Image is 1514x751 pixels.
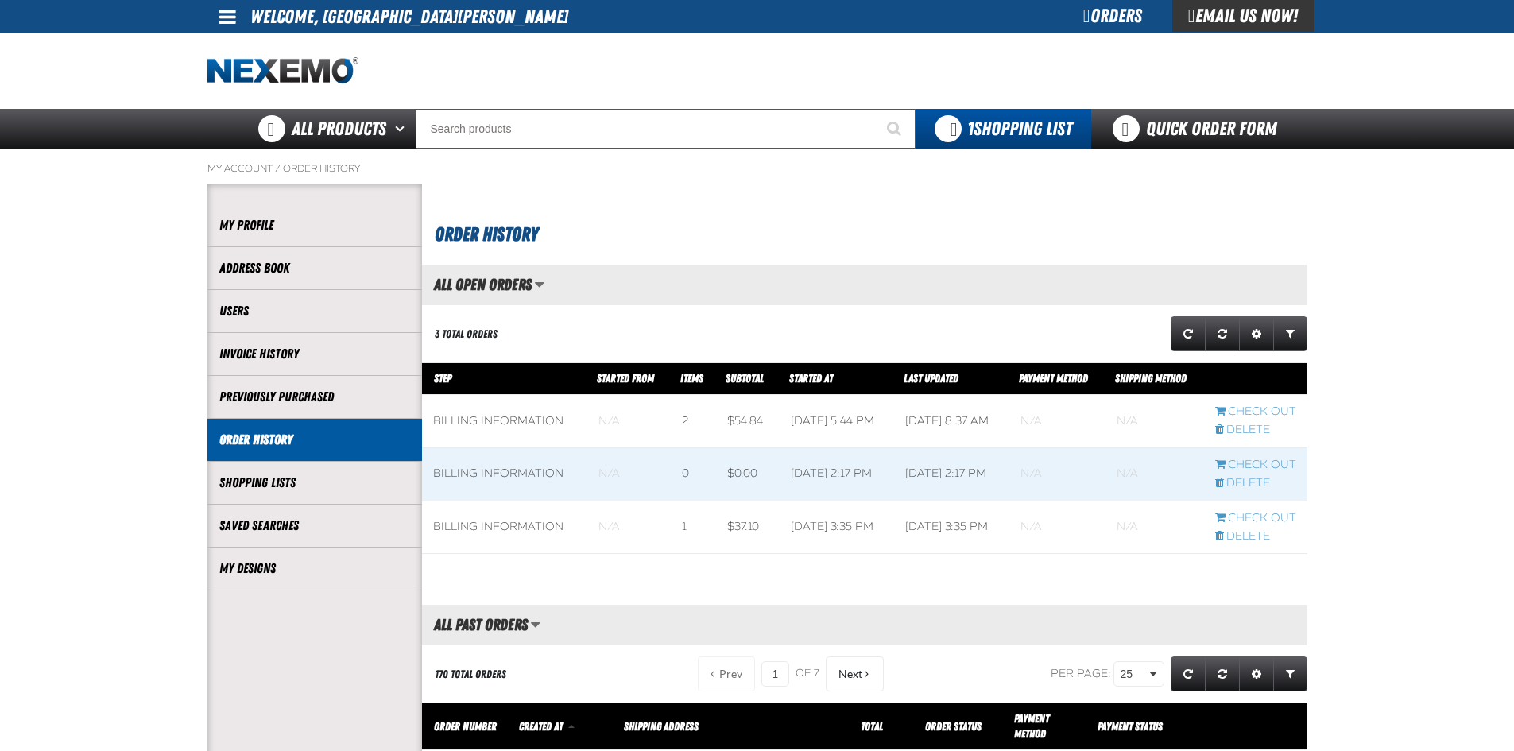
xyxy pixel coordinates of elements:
a: Subtotal [726,372,764,385]
td: 0 [671,447,717,501]
button: Next Page [826,656,884,691]
td: Blank [1009,447,1105,501]
span: / [275,162,281,175]
td: [DATE] 5:44 PM [780,395,895,448]
a: Expand or Collapse Grid Settings [1239,656,1274,691]
span: of 7 [796,667,819,681]
span: Next Page [838,668,862,680]
button: You have 1 Shopping List. Open to view details [916,109,1091,149]
a: Order History [283,162,360,175]
span: Items [680,372,703,385]
button: Manage grid views. Current view is All Open Orders [534,271,544,298]
button: Start Searching [876,109,916,149]
span: 25 [1121,666,1146,683]
a: My Designs [219,559,410,578]
span: Payment Status [1098,720,1163,733]
td: [DATE] 3:35 PM [894,501,1009,554]
td: [DATE] 8:37 AM [894,395,1009,448]
td: [DATE] 2:17 PM [894,447,1009,501]
strong: 1 [967,118,974,140]
a: Delete checkout started from [1215,423,1296,438]
td: $0.00 [716,447,779,501]
td: Blank [587,447,670,501]
a: Started At [789,372,833,385]
div: Billing Information [433,520,577,535]
td: Blank [1009,395,1105,448]
span: Started From [597,372,654,385]
td: Blank [1105,447,1204,501]
td: $54.84 [716,395,779,448]
span: All Products [292,114,386,143]
a: Order History [219,431,410,449]
th: Row actions [1204,363,1307,395]
a: Users [219,302,410,320]
a: My Profile [219,216,410,234]
a: My Account [207,162,273,175]
span: Shopping List [967,118,1072,140]
a: Invoice History [219,345,410,363]
input: Current page number [761,661,789,687]
button: Open All Products pages [389,109,416,149]
a: Quick Order Form [1091,109,1307,149]
a: Total [861,720,883,733]
button: Manage grid views. Current view is All Past Orders [530,611,540,638]
td: [DATE] 3:35 PM [780,501,895,554]
td: Blank [587,395,670,448]
div: Billing Information [433,414,577,429]
div: Billing Information [433,466,577,482]
span: Step [434,372,451,385]
a: Last Updated [904,372,958,385]
img: Nexemo logo [207,57,358,85]
span: Shipping Address [624,720,699,733]
a: Continue checkout started from [1215,511,1296,526]
a: Home [207,57,358,85]
a: Expand or Collapse Grid Filters [1273,316,1307,351]
td: 2 [671,395,717,448]
td: Blank [1105,501,1204,554]
td: Blank [587,501,670,554]
a: Created At [519,720,565,733]
a: Reset grid action [1205,316,1240,351]
td: $37.10 [716,501,779,554]
div: 170 Total Orders [435,667,506,682]
td: Blank [1009,501,1105,554]
a: Order Status [925,720,982,733]
a: Expand or Collapse Grid Settings [1239,316,1274,351]
td: Blank [1105,395,1204,448]
a: Payment Method [1019,372,1088,385]
a: Continue checkout started from [1215,405,1296,420]
div: 3 Total Orders [435,327,498,342]
span: Per page: [1051,667,1111,680]
a: Delete checkout started from [1215,476,1296,491]
a: Refresh grid action [1171,656,1206,691]
a: Expand or Collapse Grid Filters [1273,656,1307,691]
a: Order Number [434,720,497,733]
a: Delete checkout started from [1215,529,1296,544]
span: Created At [519,720,563,733]
h2: All Open Orders [422,276,532,293]
th: Row actions [1213,703,1307,750]
input: Search [416,109,916,149]
a: Reset grid action [1205,656,1240,691]
a: Saved Searches [219,517,410,535]
a: Address Book [219,259,410,277]
span: Shipping Method [1115,372,1187,385]
span: Order History [435,223,538,246]
h2: All Past Orders [422,616,528,633]
td: 1 [671,501,717,554]
td: [DATE] 2:17 PM [780,447,895,501]
a: Continue checkout started from [1215,458,1296,473]
a: Refresh grid action [1171,316,1206,351]
a: Shopping Lists [219,474,410,492]
a: Previously Purchased [219,388,410,406]
span: Payment Method [1014,712,1049,740]
nav: Breadcrumbs [207,162,1307,175]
